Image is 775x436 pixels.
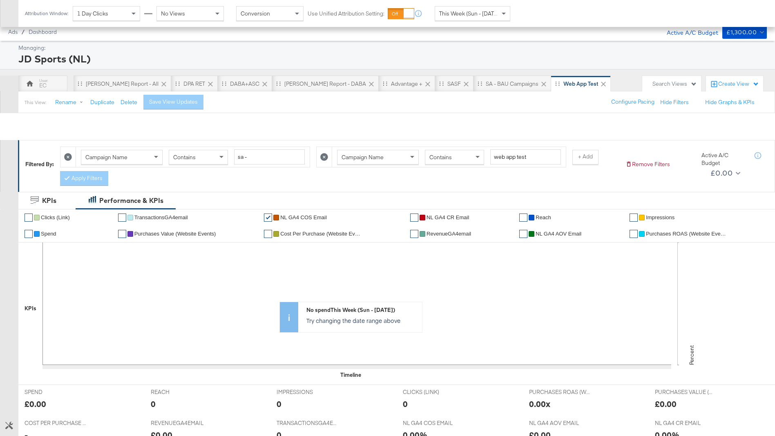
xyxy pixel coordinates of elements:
input: Enter a search term [234,149,305,165]
span: No Views [161,10,185,17]
span: Cost Per Purchase (Website Events) [280,231,362,237]
a: ✔ [264,214,272,222]
div: No spend This Week (Sun - [DATE]) [306,306,418,314]
span: Campaign Name [342,153,384,161]
a: ✔ [25,214,33,222]
div: Advantage + [391,80,422,88]
div: 0 [403,398,408,410]
div: DABA+ASC [230,80,259,88]
input: Enter a search term [490,149,561,165]
a: ✔ [630,214,638,222]
span: COST PER PURCHASE (WEBSITE EVENTS) [25,419,86,427]
div: 0 [151,398,156,410]
span: / [18,29,29,35]
button: Remove Filters [625,160,670,168]
span: Clicks (Link) [41,214,70,220]
button: Delete [121,98,137,106]
div: £1,300.00 [726,27,757,38]
div: DPA RET [183,80,205,88]
button: Hide Graphs & KPIs [705,98,755,106]
span: SPEND [25,388,86,396]
div: 0 [277,398,281,410]
label: Use Unified Attribution Setting: [308,10,384,18]
a: ✔ [519,214,527,222]
a: ✔ [118,214,126,222]
div: Performance & KPIs [99,196,163,205]
span: 1 Day Clicks [77,10,108,17]
button: £1,300.00 [722,26,767,39]
a: ✔ [118,230,126,238]
span: This Week (Sun - [DATE]) [439,10,500,17]
span: REACH [151,388,212,396]
button: Configure Pacing [605,95,660,109]
span: TransactionsGA4email [134,214,188,220]
button: Rename [49,95,92,110]
span: NL GA4 AOV EMAIL [529,419,590,427]
div: Drag to reorder tab [439,81,444,86]
div: Drag to reorder tab [276,81,281,86]
a: ✔ [25,230,33,238]
button: Hide Filters [660,98,689,106]
span: CLICKS (LINK) [403,388,464,396]
div: Drag to reorder tab [222,81,226,86]
span: Campaign Name [85,153,127,161]
a: Dashboard [29,29,57,35]
div: Web App Test [563,80,598,88]
div: Managing: [18,44,765,52]
div: Attribution Window: [25,11,69,16]
span: NL GA4 CR Email [427,214,469,220]
span: TRANSACTIONSGA4EMAIL [277,419,338,427]
a: ✔ [519,230,527,238]
div: Drag to reorder tab [555,81,560,86]
a: ✔ [410,214,418,222]
div: Search Views [652,80,697,88]
span: Purchases Value (Website Events) [134,231,216,237]
span: Conversion [241,10,270,17]
div: This View: [25,99,46,106]
span: Spend [41,231,56,237]
span: Contains [173,153,196,161]
div: SASF [447,80,461,88]
div: £0.00 [710,167,733,179]
span: REVENUEGA4EMAIL [151,419,212,427]
div: Active A/C Budget [658,26,718,38]
div: Active A/C Budget [701,151,746,167]
a: ✔ [630,230,638,238]
div: JD Sports (NL) [18,52,765,66]
span: PURCHASES ROAS (WEBSITE EVENTS) [529,388,590,396]
div: Drag to reorder tab [383,81,387,86]
span: NL GA4 COS Email [280,214,327,220]
span: Contains [429,153,452,161]
span: Impressions [646,214,674,220]
button: + Add [572,150,599,165]
span: Ads [8,29,18,35]
div: Drag to reorder tab [78,81,82,86]
div: £0.00 [655,398,677,410]
div: SA - BAU Campaigns [486,80,538,88]
div: 0.00x [529,398,550,410]
div: [PERSON_NAME] Report - All [86,80,159,88]
div: Create View [718,80,759,88]
span: IMPRESSIONS [277,388,338,396]
span: NL GA4 AOV Email [536,231,581,237]
span: PURCHASES VALUE (WEBSITE EVENTS) [655,388,716,396]
div: Drag to reorder tab [175,81,180,86]
span: Purchases ROAS (Website Events) [646,231,728,237]
div: [PERSON_NAME] Report - DABA [284,80,366,88]
button: £0.00 [707,167,742,180]
a: ✔ [410,230,418,238]
span: NL GA4 COS EMAIL [403,419,464,427]
span: RevenueGA4email [427,231,471,237]
p: Try changing the date range above [306,316,418,325]
div: Drag to reorder tab [478,81,482,86]
div: Filtered By: [25,160,54,168]
div: £0.00 [25,398,46,410]
div: KPIs [42,196,56,205]
span: NL GA4 CR EMAIL [655,419,716,427]
span: Reach [536,214,551,220]
button: Duplicate [90,98,114,106]
a: ✔ [264,230,272,238]
div: EC [39,82,47,89]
